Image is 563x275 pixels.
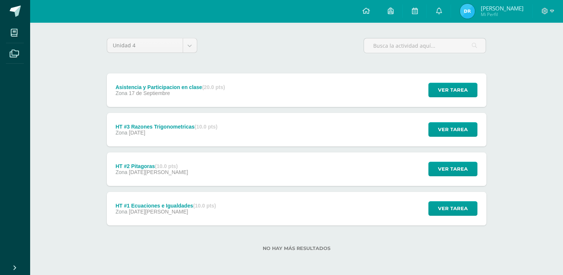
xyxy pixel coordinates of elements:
[438,83,468,97] span: Ver tarea
[129,209,188,215] span: [DATE][PERSON_NAME]
[460,4,475,19] img: cdec160f2c50c3310a63869b1866c3b4.png
[193,203,216,209] strong: (10.0 pts)
[438,162,468,176] span: Ver tarea
[428,162,477,176] button: Ver tarea
[115,169,127,175] span: Zona
[115,84,225,90] div: Asistencia y Participacion en clase
[107,246,486,251] label: No hay más resultados
[428,83,477,97] button: Ver tarea
[155,163,177,169] strong: (10.0 pts)
[129,90,170,96] span: 17 de Septiembre
[129,169,188,175] span: [DATE][PERSON_NAME]
[115,130,127,136] span: Zona
[202,84,225,90] strong: (20.0 pts)
[428,122,477,137] button: Ver tarea
[115,203,216,209] div: HT #1 Ecuaciones e Igualdades
[438,123,468,136] span: Ver tarea
[428,201,477,216] button: Ver tarea
[364,38,486,53] input: Busca la actividad aquí...
[115,90,127,96] span: Zona
[115,163,188,169] div: HT #2 Pitagoras
[113,38,177,53] span: Unidad 4
[129,130,145,136] span: [DATE]
[480,11,523,18] span: Mi Perfil
[107,38,197,53] a: Unidad 4
[195,124,217,130] strong: (10.0 pts)
[480,4,523,12] span: [PERSON_NAME]
[115,209,127,215] span: Zona
[115,124,217,130] div: HT #3 Razones Trigonometricas
[438,202,468,215] span: Ver tarea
